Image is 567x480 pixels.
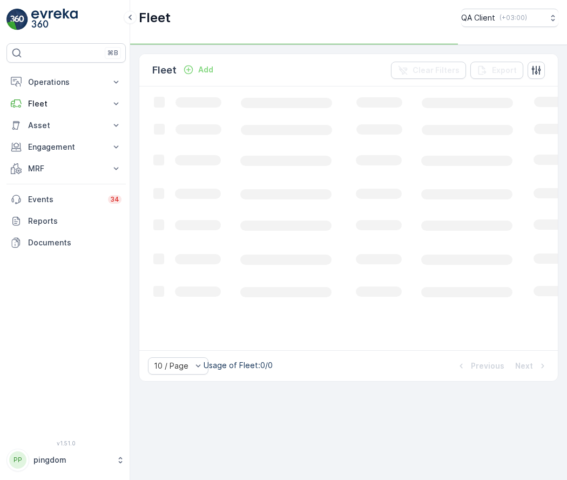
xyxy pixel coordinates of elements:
[28,98,104,109] p: Fleet
[391,62,466,79] button: Clear Filters
[9,451,26,469] div: PP
[6,232,126,254] a: Documents
[6,449,126,471] button: PPpingdom
[28,142,104,152] p: Engagement
[515,361,533,371] p: Next
[28,77,104,88] p: Operations
[152,63,177,78] p: Fleet
[28,163,104,174] p: MRF
[6,136,126,158] button: Engagement
[107,49,118,57] p: ⌘B
[6,440,126,446] span: v 1.51.0
[6,9,28,30] img: logo
[500,14,527,22] p: ( +03:00 )
[198,64,213,75] p: Add
[6,115,126,136] button: Asset
[455,359,505,372] button: Previous
[461,9,558,27] button: QA Client(+03:00)
[179,63,218,76] button: Add
[110,195,119,204] p: 34
[28,120,104,131] p: Asset
[28,237,122,248] p: Documents
[28,194,102,205] p: Events
[6,158,126,179] button: MRF
[6,210,126,232] a: Reports
[470,62,523,79] button: Export
[6,93,126,115] button: Fleet
[471,361,504,371] p: Previous
[6,71,126,93] button: Operations
[413,65,460,76] p: Clear Filters
[514,359,549,372] button: Next
[139,9,171,26] p: Fleet
[204,360,273,371] p: Usage of Fleet : 0/0
[6,189,126,210] a: Events34
[33,455,111,465] p: pingdom
[492,65,517,76] p: Export
[28,216,122,226] p: Reports
[461,12,495,23] p: QA Client
[31,9,78,30] img: logo_light-DOdMpM7g.png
